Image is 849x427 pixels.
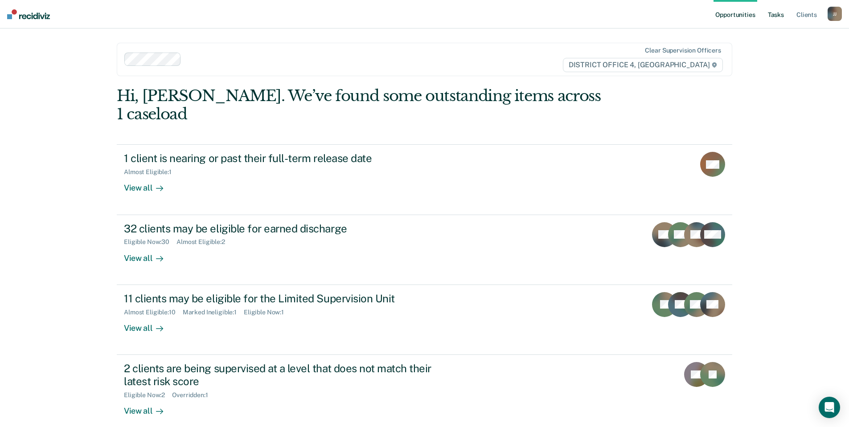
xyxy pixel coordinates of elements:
[563,58,723,72] span: DISTRICT OFFICE 4, [GEOGRAPHIC_DATA]
[645,47,721,54] div: Clear supervision officers
[828,7,842,21] div: J J
[124,362,437,388] div: 2 clients are being supervised at a level that does not match their latest risk score
[124,399,174,416] div: View all
[124,309,183,316] div: Almost Eligible : 10
[124,222,437,235] div: 32 clients may be eligible for earned discharge
[124,152,437,165] div: 1 client is nearing or past their full-term release date
[819,397,840,418] div: Open Intercom Messenger
[124,246,174,263] div: View all
[117,87,609,123] div: Hi, [PERSON_NAME]. We’ve found some outstanding items across 1 caseload
[828,7,842,21] button: JJ
[117,144,732,215] a: 1 client is nearing or past their full-term release dateAlmost Eligible:1View all
[117,215,732,285] a: 32 clients may be eligible for earned dischargeEligible Now:30Almost Eligible:2View all
[7,9,50,19] img: Recidiviz
[117,285,732,355] a: 11 clients may be eligible for the Limited Supervision UnitAlmost Eligible:10Marked Ineligible:1E...
[124,292,437,305] div: 11 clients may be eligible for the Limited Supervision Unit
[176,238,232,246] div: Almost Eligible : 2
[183,309,244,316] div: Marked Ineligible : 1
[172,391,215,399] div: Overridden : 1
[124,238,176,246] div: Eligible Now : 30
[124,168,179,176] div: Almost Eligible : 1
[124,176,174,193] div: View all
[124,391,172,399] div: Eligible Now : 2
[124,316,174,333] div: View all
[244,309,291,316] div: Eligible Now : 1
